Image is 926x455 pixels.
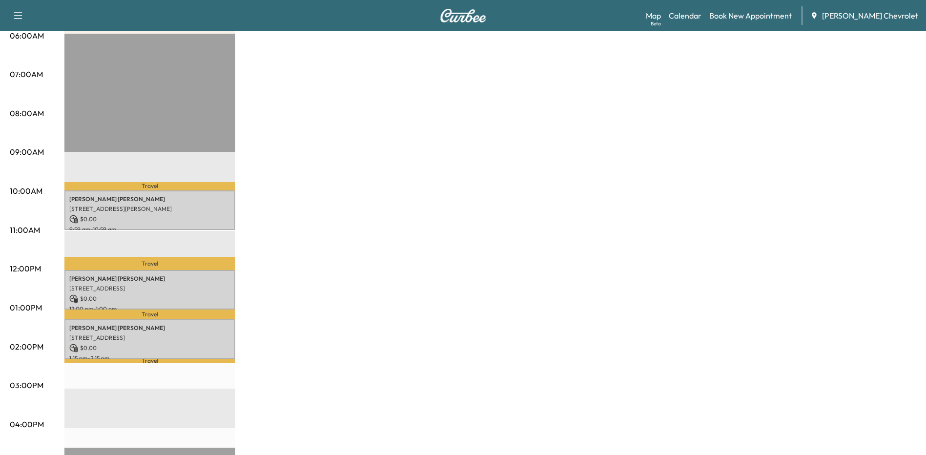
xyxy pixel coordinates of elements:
[64,257,235,270] p: Travel
[646,10,661,21] a: MapBeta
[69,294,230,303] p: $ 0.00
[10,418,44,430] p: 04:00PM
[709,10,792,21] a: Book New Appointment
[69,215,230,224] p: $ 0.00
[10,30,44,41] p: 06:00AM
[440,9,487,22] img: Curbee Logo
[69,354,230,362] p: 1:15 pm - 2:15 pm
[69,275,230,283] p: [PERSON_NAME] [PERSON_NAME]
[10,107,44,119] p: 08:00AM
[10,341,43,352] p: 02:00PM
[651,20,661,27] div: Beta
[69,324,230,332] p: [PERSON_NAME] [PERSON_NAME]
[10,68,43,80] p: 07:00AM
[69,205,230,213] p: [STREET_ADDRESS][PERSON_NAME]
[822,10,918,21] span: [PERSON_NAME] Chevrolet
[10,379,43,391] p: 03:00PM
[10,185,42,197] p: 10:00AM
[69,344,230,352] p: $ 0.00
[10,263,41,274] p: 12:00PM
[669,10,701,21] a: Calendar
[10,224,40,236] p: 11:00AM
[10,302,42,313] p: 01:00PM
[69,195,230,203] p: [PERSON_NAME] [PERSON_NAME]
[69,226,230,233] p: 9:59 am - 10:59 am
[69,334,230,342] p: [STREET_ADDRESS]
[64,182,235,190] p: Travel
[69,305,230,313] p: 12:00 pm - 1:00 pm
[69,285,230,292] p: [STREET_ADDRESS]
[10,146,44,158] p: 09:00AM
[64,310,235,319] p: Travel
[64,359,235,363] p: Travel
